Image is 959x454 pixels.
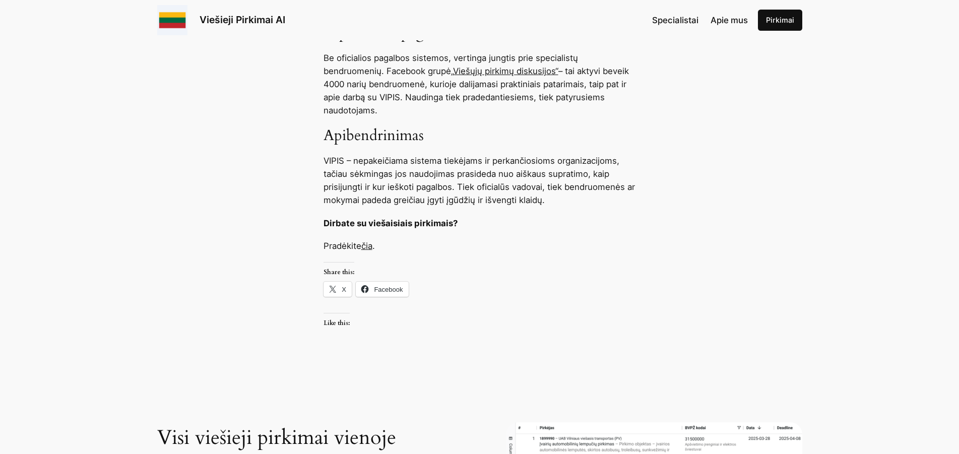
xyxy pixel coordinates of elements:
[361,241,372,251] a: čia
[324,24,636,42] h3: Papildomos pagalbos šaltiniai
[157,5,187,35] img: Viešieji pirkimai logo
[324,154,636,207] p: VIPIS – nepakeičiama sistema tiekėjams ir perkančiosioms organizacijoms, tačiau sėkmingas jos nau...
[324,282,352,297] a: X
[652,14,748,27] nav: Navigation
[324,333,636,360] iframe: Like or Reblog
[652,15,698,25] span: Specialistai
[324,218,458,228] strong: Dirbate su viešaisiais pirkimais?
[324,262,354,276] h3: Share this:
[324,127,636,145] h3: Apibendrinimas
[342,286,346,293] span: X
[356,282,409,297] a: Facebook
[324,51,636,117] p: Be oficialios pagalbos sistemos, vertinga jungtis prie specialistų bendruomenių. Facebook grupė –...
[200,14,285,26] a: Viešieji Pirkimai AI
[711,14,748,27] a: Apie mus
[711,15,748,25] span: Apie mus
[374,286,403,293] span: Facebook
[324,239,636,252] p: Pradėkite .
[451,66,558,76] a: „Viešųjų pirkimų diskusijos“
[652,14,698,27] a: Specialistai
[758,10,802,31] a: Pirkimai
[324,313,350,327] h3: Like this:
